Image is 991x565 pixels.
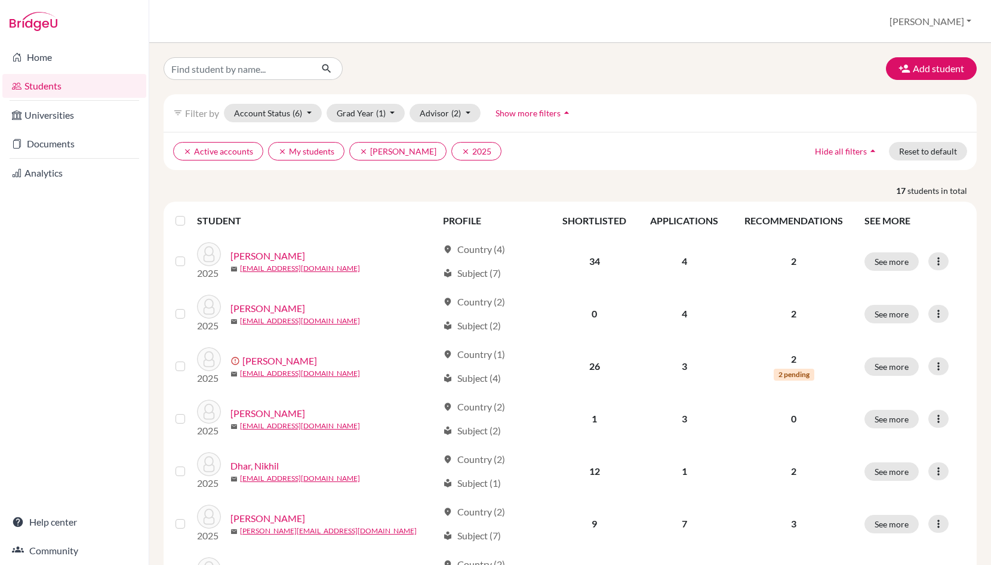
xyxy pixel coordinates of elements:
a: [PERSON_NAME] [230,406,305,421]
input: Find student by name... [164,57,312,80]
span: (2) [451,108,461,118]
img: Dhar, Nikhil [197,452,221,476]
button: Hide all filtersarrow_drop_up [805,142,889,160]
a: [PERSON_NAME] [230,301,305,316]
button: [PERSON_NAME] [884,10,977,33]
a: Dhar, Nikhil [230,459,279,473]
span: Show more filters [496,108,561,118]
p: 2 [738,307,850,321]
div: Subject (2) [443,424,501,438]
div: Subject (1) [443,476,501,490]
span: mail [230,318,238,325]
img: Bridge-U [10,12,57,31]
td: 7 [638,498,731,550]
i: clear [183,147,192,156]
p: 0 [738,412,850,426]
span: Filter by [185,107,219,119]
th: SEE MORE [857,206,972,235]
button: See more [864,357,919,376]
span: error_outline [230,356,242,366]
span: local_library [443,373,453,383]
th: RECOMMENDATIONS [731,206,857,235]
a: [PERSON_NAME] [242,354,317,368]
td: 4 [638,235,731,288]
p: 2025 [197,476,221,490]
p: 2 [738,464,850,478]
span: (6) [293,108,302,118]
td: 12 [550,445,638,498]
th: APPLICATIONS [638,206,731,235]
button: See more [864,252,919,271]
div: Subject (4) [443,371,501,385]
button: Advisor(2) [410,104,481,122]
span: location_on [443,455,453,464]
a: Community [2,539,146,563]
a: Universities [2,103,146,127]
i: filter_list [173,108,183,118]
p: 2 [738,254,850,268]
span: (1) [376,108,386,118]
span: location_on [443,507,453,517]
span: mail [230,476,238,483]
th: PROFILE [436,206,550,235]
a: [PERSON_NAME] [230,249,305,263]
button: Account Status(6) [224,104,322,122]
div: Subject (2) [443,319,501,333]
button: Add student [886,57,977,80]
img: Dahl, Niko [197,400,221,424]
span: 2 pending [774,369,814,381]
span: local_library [443,478,453,488]
img: Georget-Roukline, Sasha [197,505,221,529]
td: 9 [550,498,638,550]
span: location_on [443,402,453,412]
span: mail [230,423,238,430]
div: Country (2) [443,400,505,414]
i: clear [461,147,470,156]
div: Country (4) [443,242,505,257]
td: 1 [550,393,638,445]
button: clearMy students [268,142,344,160]
span: mail [230,528,238,535]
a: Analytics [2,161,146,185]
span: location_on [443,245,453,254]
a: [EMAIL_ADDRESS][DOMAIN_NAME] [240,368,360,379]
strong: 17 [896,184,907,197]
span: mail [230,371,238,378]
p: 2 [738,352,850,366]
p: 2025 [197,529,221,543]
i: arrow_drop_up [867,145,879,157]
a: Help center [2,510,146,534]
div: Country (2) [443,295,505,309]
td: 1 [638,445,731,498]
button: clear2025 [451,142,501,160]
div: Subject (7) [443,266,501,280]
a: [EMAIL_ADDRESS][DOMAIN_NAME] [240,473,360,484]
th: STUDENT [197,206,436,235]
p: 2025 [197,371,221,385]
div: Country (1) [443,347,505,362]
span: mail [230,265,238,273]
button: Grad Year(1) [327,104,405,122]
div: Subject (7) [443,529,501,543]
td: 3 [638,340,731,393]
button: clear[PERSON_NAME] [349,142,447,160]
a: [PERSON_NAME][EMAIL_ADDRESS][DOMAIN_NAME] [240,526,417,536]
p: 2025 [197,266,221,280]
button: clearActive accounts [173,142,263,160]
div: Country (2) [443,505,505,519]
a: [EMAIL_ADDRESS][DOMAIN_NAME] [240,263,360,274]
span: local_library [443,426,453,436]
button: Reset to default [889,142,967,160]
a: Home [2,45,146,69]
span: local_library [443,321,453,331]
span: local_library [443,531,453,541]
button: See more [864,462,919,481]
span: location_on [443,350,453,359]
div: Country (2) [443,452,505,467]
button: Show more filtersarrow_drop_up [485,104,583,122]
i: clear [359,147,368,156]
a: [EMAIL_ADDRESS][DOMAIN_NAME] [240,421,360,431]
span: local_library [443,268,453,278]
td: 0 [550,288,638,340]
td: 4 [638,288,731,340]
